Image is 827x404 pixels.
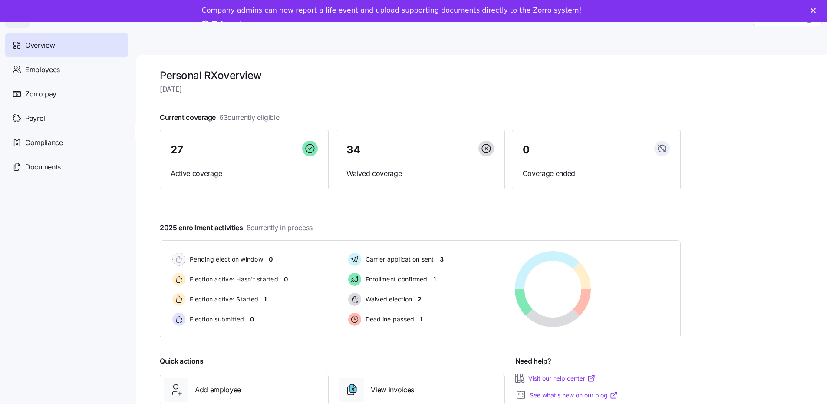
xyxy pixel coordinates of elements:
span: 1 [264,295,267,304]
a: Documents [5,155,128,179]
div: Close [811,8,819,13]
span: 63 currently eligible [219,112,280,123]
span: [DATE] [160,84,681,95]
span: Enrollment confirmed [363,275,428,284]
span: Election active: Hasn't started [187,275,278,284]
span: Current coverage [160,112,280,123]
span: 0 [269,255,273,264]
h1: Personal RX overview [160,69,681,82]
span: Coverage ended [523,168,670,179]
span: 1 [420,315,422,324]
span: Active coverage [171,168,318,179]
span: Compliance [25,137,63,148]
a: Visit our help center [528,374,596,383]
div: Company admins can now report a life event and upload supporting documents directly to the Zorro ... [202,6,582,15]
span: Quick actions [160,356,204,367]
span: Add employee [195,384,241,395]
span: 8 currently in process [247,222,313,233]
span: Waived election [363,295,412,304]
span: 2025 enrollment activities [160,222,313,233]
a: Take a tour [202,20,256,30]
span: Need help? [515,356,551,367]
span: Documents [25,162,61,172]
a: Zorro pay [5,82,128,106]
span: Election active: Started [187,295,258,304]
span: Waived coverage [346,168,494,179]
span: 27 [171,145,183,155]
a: Employees [5,57,128,82]
span: Pending election window [187,255,263,264]
span: 3 [440,255,444,264]
span: 34 [346,145,360,155]
span: Carrier application sent [363,255,434,264]
span: 0 [250,315,254,324]
span: 0 [284,275,288,284]
span: Payroll [25,113,47,124]
span: Employees [25,64,60,75]
span: 0 [523,145,530,155]
span: View invoices [371,384,414,395]
a: Overview [5,33,128,57]
a: See what’s new on our blog [530,391,618,400]
span: Zorro pay [25,89,56,99]
span: 1 [433,275,436,284]
span: 2 [418,295,422,304]
a: Payroll [5,106,128,130]
span: Deadline passed [363,315,415,324]
a: Compliance [5,130,128,155]
span: Overview [25,40,55,51]
span: Election submitted [187,315,244,324]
